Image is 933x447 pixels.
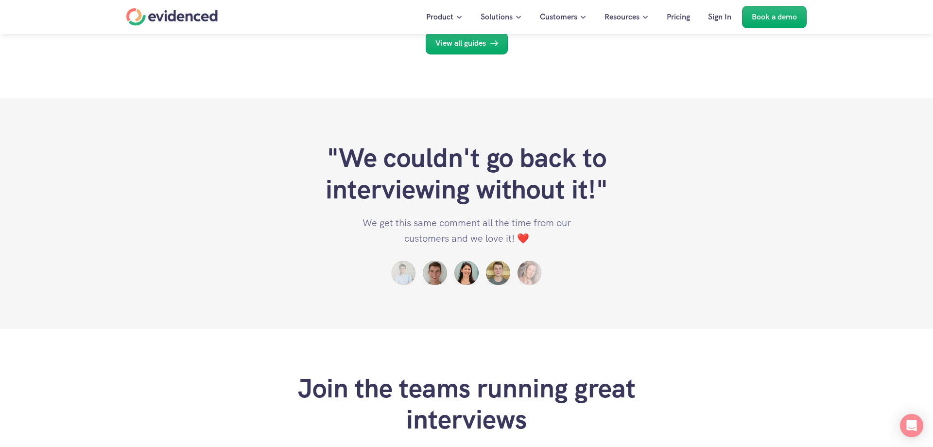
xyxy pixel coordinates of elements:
[267,373,666,436] h2: Join the teams running great interviews
[345,215,588,246] p: We get this same comment all the time from our customers and we love it! ❤️
[426,32,508,54] a: View all guides
[454,261,479,285] img: ""
[540,11,577,23] p: Customers
[667,11,690,23] p: Pricing
[701,6,739,28] a: Sign In
[900,414,923,437] div: Open Intercom Messenger
[481,11,513,23] p: Solutions
[267,142,666,205] h2: "We couldn't go back to interviewing without it!"
[435,37,486,50] p: View all guides
[708,11,731,23] p: Sign In
[126,8,218,26] a: Home
[391,261,415,285] img: ""
[659,6,697,28] a: Pricing
[486,261,510,285] img: ""
[742,6,807,28] a: Book a demo
[426,11,453,23] p: Product
[518,261,542,285] img: ""
[605,11,639,23] p: Resources
[752,11,797,23] p: Book a demo
[423,261,447,285] img: ""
